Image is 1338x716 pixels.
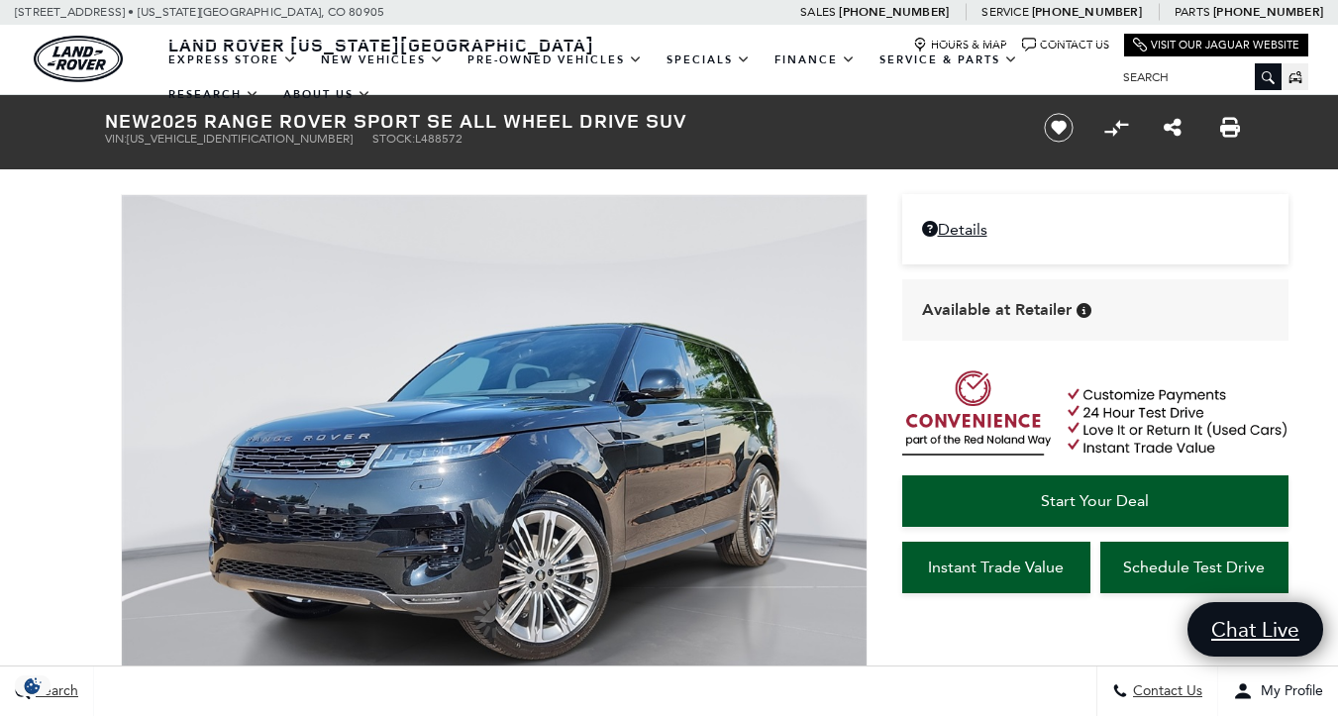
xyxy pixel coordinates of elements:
[34,36,123,82] img: Land Rover
[763,43,868,77] a: Finance
[1100,542,1288,593] a: Schedule Test Drive
[105,110,1011,132] h1: 2025 Range Rover Sport SE All Wheel Drive SUV
[1032,4,1142,20] a: [PHONE_NUMBER]
[10,675,55,696] img: Opt-Out Icon
[15,5,384,19] a: [STREET_ADDRESS] • [US_STATE][GEOGRAPHIC_DATA], CO 80905
[1101,113,1131,143] button: Compare vehicle
[415,132,463,146] span: L488572
[902,542,1090,593] a: Instant Trade Value
[839,4,949,20] a: [PHONE_NUMBER]
[1108,65,1282,89] input: Search
[1123,558,1265,576] span: Schedule Test Drive
[156,43,1108,112] nav: Main Navigation
[928,558,1064,576] span: Instant Trade Value
[1175,5,1210,19] span: Parts
[1037,112,1081,144] button: Save vehicle
[1164,116,1182,140] a: Share this New 2025 Range Rover Sport SE All Wheel Drive SUV
[271,77,383,112] a: About Us
[902,475,1288,527] a: Start Your Deal
[1187,602,1323,657] a: Chat Live
[981,5,1028,19] span: Service
[1220,116,1240,140] a: Print this New 2025 Range Rover Sport SE All Wheel Drive SUV
[156,43,309,77] a: EXPRESS STORE
[1213,4,1323,20] a: [PHONE_NUMBER]
[1201,616,1309,643] span: Chat Live
[127,132,353,146] span: [US_VEHICLE_IDENTIFICATION_NUMBER]
[1077,303,1091,318] div: Vehicle is in stock and ready for immediate delivery. Due to demand, availability is subject to c...
[1253,683,1323,700] span: My Profile
[10,675,55,696] section: Click to Open Cookie Consent Modal
[309,43,456,77] a: New Vehicles
[1133,38,1299,52] a: Visit Our Jaguar Website
[913,38,1007,52] a: Hours & Map
[922,299,1072,321] span: Available at Retailer
[655,43,763,77] a: Specials
[922,220,1269,239] a: Details
[800,5,836,19] span: Sales
[1128,683,1202,700] span: Contact Us
[168,33,594,56] span: Land Rover [US_STATE][GEOGRAPHIC_DATA]
[156,33,606,56] a: Land Rover [US_STATE][GEOGRAPHIC_DATA]
[34,36,123,82] a: land-rover
[456,43,655,77] a: Pre-Owned Vehicles
[1218,666,1338,716] button: user-profile-menu
[105,107,151,134] strong: New
[105,132,127,146] span: VIN:
[1041,491,1149,510] span: Start Your Deal
[372,132,415,146] span: Stock:
[156,77,271,112] a: Research
[1022,38,1109,52] a: Contact Us
[868,43,1030,77] a: Service & Parts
